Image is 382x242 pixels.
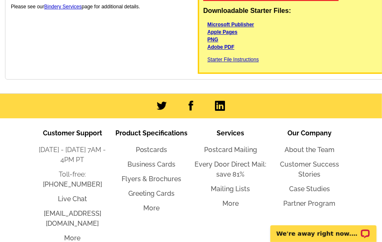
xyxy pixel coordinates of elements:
strong: Downloadable Starter Files: [203,7,291,14]
a: Greeting Cards [128,190,175,197]
a: More [143,204,160,212]
a: Flyers & Brochures [122,175,181,183]
iframe: LiveChat chat widget [265,216,382,242]
li: Toll-free: [33,170,112,190]
a: PNG [207,37,218,42]
a: Starter File Instructions [207,57,259,62]
a: Partner Program [284,200,336,207]
a: Business Cards [127,160,175,168]
a: About the Team [285,146,335,154]
a: Every Door Direct Mail: save 81% [195,160,266,178]
li: [DATE] - [DATE] 7AM - 4PM PT [33,145,112,165]
span: Product Specifications [115,129,187,137]
a: More [64,234,80,242]
a: Postcard Mailing [204,146,257,154]
a: Customer Success Stories [280,160,339,178]
a: Mailing Lists [211,185,250,193]
a: Live Chat [58,195,87,203]
a: Case Studies [289,185,330,193]
a: Adobe PDF [207,44,235,50]
a: More [222,200,239,207]
a: [EMAIL_ADDRESS][DOMAIN_NAME] [44,210,101,227]
a: Apple Pages [207,29,237,35]
span: Services [217,129,244,137]
span: Our Company [287,129,332,137]
a: Postcards [136,146,167,154]
a: Microsoft Publisher [207,22,254,27]
span: Customer Support [43,129,102,137]
a: Bindery Services [44,4,82,10]
a: [PHONE_NUMBER] [43,180,102,188]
